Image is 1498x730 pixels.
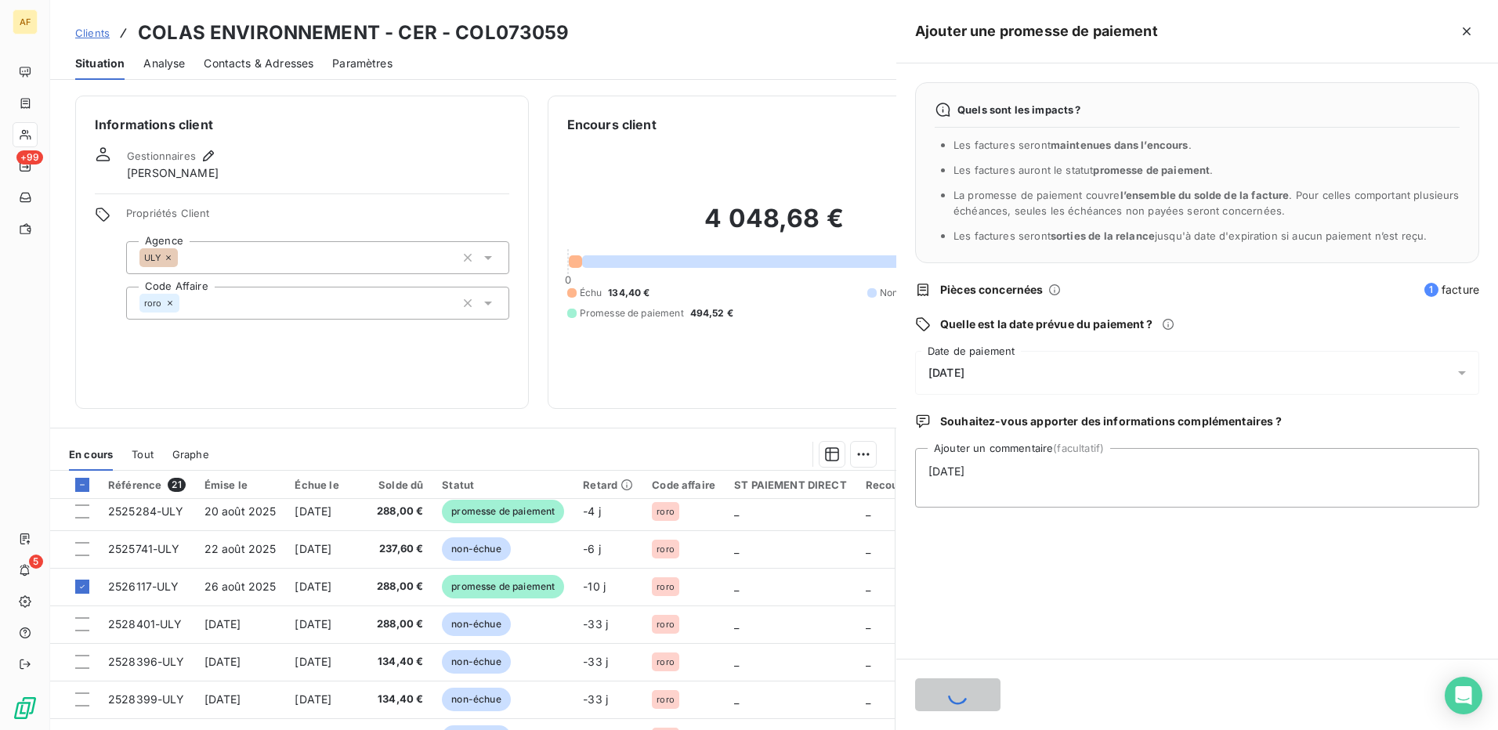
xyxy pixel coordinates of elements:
[940,414,1282,429] span: Souhaitez-vous apporter des informations complémentaires ?
[953,189,1460,217] span: La promesse de paiement couvre . Pour celles comportant plusieurs échéances, seules les échéances...
[915,20,1158,42] h5: Ajouter une promesse de paiement
[928,367,964,379] span: [DATE]
[940,282,1044,298] span: Pièces concernées
[1051,139,1189,151] span: maintenues dans l’encours
[1424,283,1438,297] span: 1
[1120,189,1290,201] span: l’ensemble du solde de la facture
[1445,677,1482,714] div: Open Intercom Messenger
[957,103,1081,116] span: Quels sont les impacts ?
[1093,164,1210,176] span: promesse de paiement
[953,229,1427,242] span: Les factures seront jusqu'à date d'expiration si aucun paiement n’est reçu.
[915,448,1479,508] textarea: [DATE]
[915,678,1000,711] button: Ajouter
[1051,229,1155,242] span: sorties de la relance
[940,316,1152,332] span: Quelle est la date prévue du paiement ?
[953,164,1214,176] span: Les factures auront le statut .
[1424,282,1479,298] span: facture
[953,139,1192,151] span: Les factures seront .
